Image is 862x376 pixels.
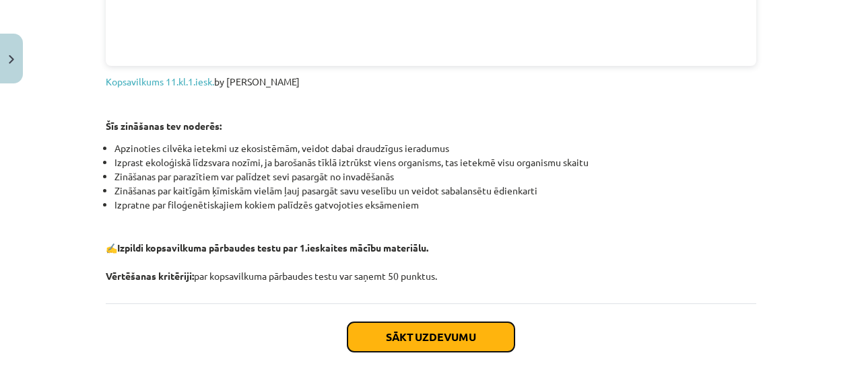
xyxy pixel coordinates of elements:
img: icon-close-lesson-0947bae3869378f0d4975bcd49f059093ad1ed9edebbc8119c70593378902aed.svg [9,55,14,64]
li: Apzinoties cilvēka ietekmi uz ekosistēmām, veidot dabai draudzīgus ieradumus [114,141,756,155]
button: Sākt uzdevumu [347,322,515,352]
b: Izpildi kopsavilkuma pārbaudes testu par 1.ieskaites mācību materiālu. Vērtēšanas kritēriji: [106,241,428,282]
p: by [PERSON_NAME] [106,75,756,89]
a: Kopsavilkums 11.kl.1.iesk. [106,75,214,87]
li: Zināšanas par parazītiem var palīdzet sevi pasargāt no invadēšanās [114,170,756,184]
li: Izprast ekoloģiskā līdzsvara nozīmi, ja barošanās tīklā iztrūkst viens organisms, tas ietekmē vis... [114,155,756,170]
li: Zināšanas par kaitīgām ķīmiskām vielām ļauj pasargāt savu veselību un veidot sabalansētu ēdienkarti [114,184,756,198]
li: Izpratne par filoģenētiskajiem kokiem palīdzēs gatvojoties eksāmeniem [114,198,756,212]
strong: Šīs zināšanas tev noderēs: [106,120,222,132]
p: ✍️ par kopsavilkuma pārbaudes testu var saņemt 50 punktus. [106,241,756,283]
